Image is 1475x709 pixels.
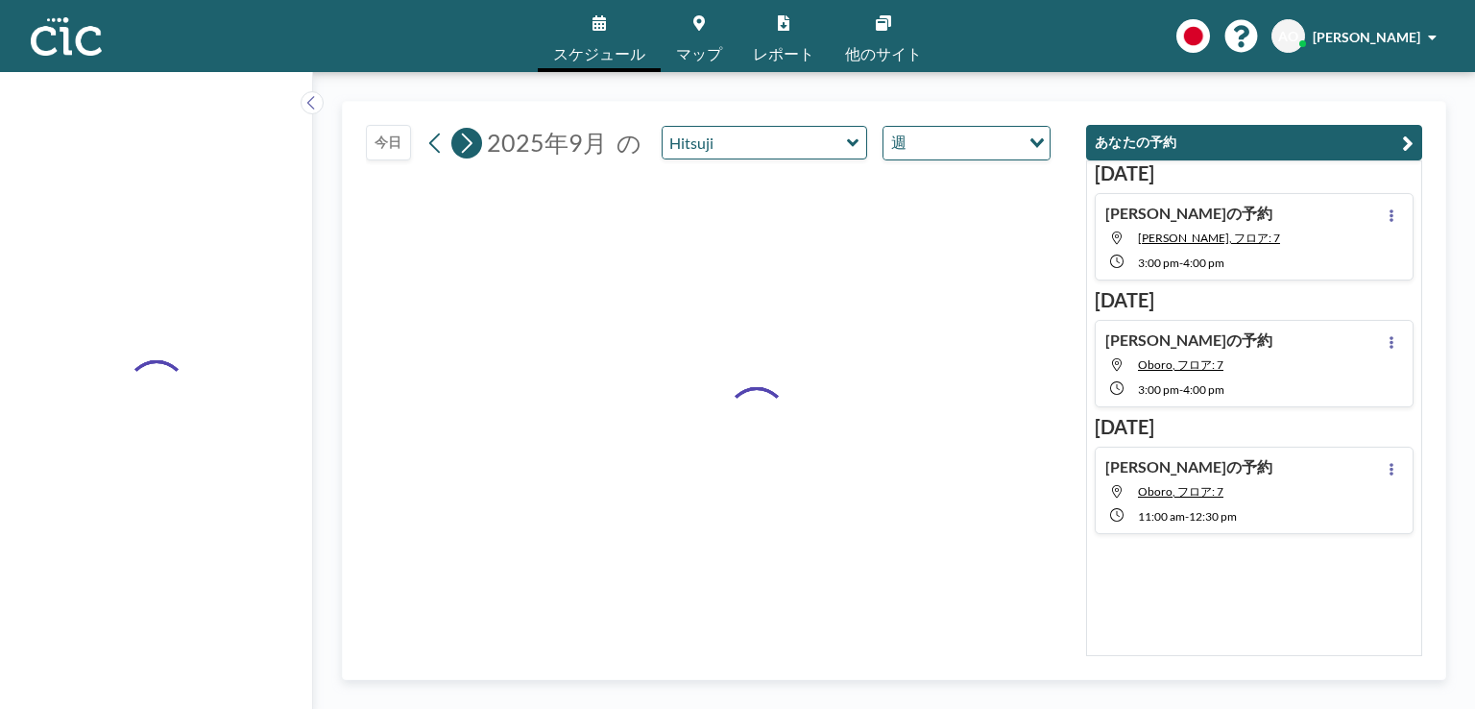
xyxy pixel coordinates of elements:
[1189,509,1237,524] span: 12:30 PM
[1105,204,1272,223] h4: [PERSON_NAME]の予約
[912,131,1018,156] input: Search for option
[1278,28,1298,45] span: AO
[1313,29,1420,45] span: [PERSON_NAME]
[1138,382,1179,397] span: 3:00 PM
[1183,256,1224,270] span: 4:00 PM
[753,46,814,61] span: レポート
[1138,231,1280,245] span: Suji, フロア: 7
[1095,161,1414,185] h3: [DATE]
[676,46,722,61] span: マップ
[366,125,411,160] button: 今日
[1138,357,1223,372] span: Oboro, フロア: 7
[1105,330,1272,350] h4: [PERSON_NAME]の予約
[31,17,102,56] img: organization-logo
[1095,288,1414,312] h3: [DATE]
[617,128,641,158] span: の
[1183,382,1224,397] span: 4:00 PM
[1138,509,1185,524] span: 11:00 AM
[1185,509,1189,524] span: -
[487,128,607,157] span: 2025年9月
[1138,484,1223,499] span: Oboro, フロア: 7
[1086,125,1422,160] button: あなたの予約
[1138,256,1179,270] span: 3:00 PM
[663,127,847,159] input: Hitsuji
[1095,415,1414,439] h3: [DATE]
[845,46,922,61] span: 他のサイト
[887,131,910,156] span: 週
[1105,457,1272,477] h4: [PERSON_NAME]の予約
[883,127,1050,159] div: Search for option
[553,46,645,61] span: スケジュール
[1179,382,1183,397] span: -
[1179,256,1183,270] span: -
